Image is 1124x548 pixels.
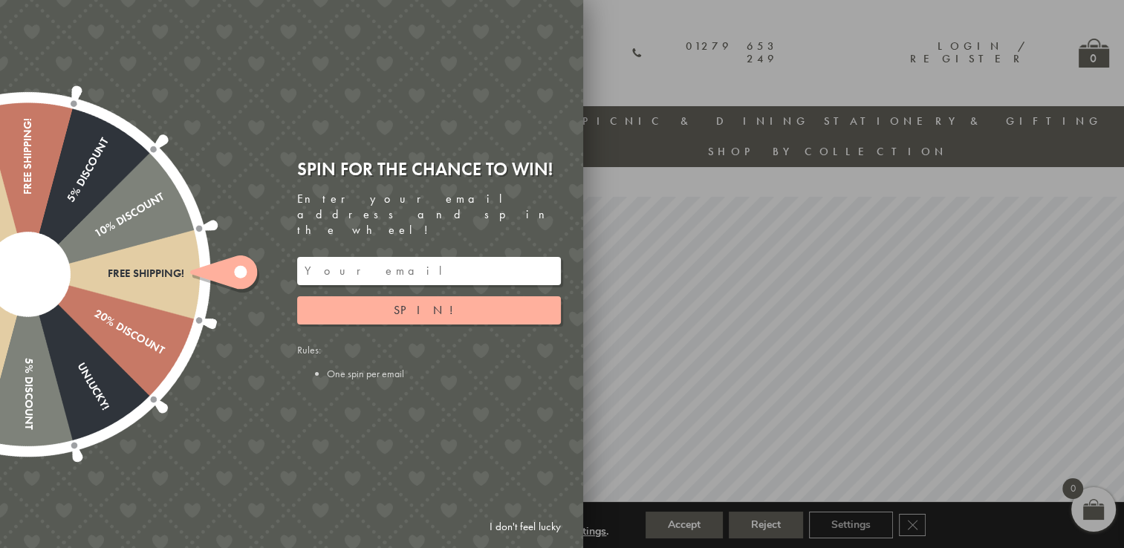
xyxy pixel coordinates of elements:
div: Free shipping! [22,118,34,274]
div: 20% Discount [25,269,166,358]
div: Rules: [297,343,561,380]
div: 5% Discount [22,136,111,277]
div: 10% Discount [25,191,166,280]
input: Your email [297,257,561,285]
div: Spin for the chance to win! [297,157,561,180]
button: Spin! [297,296,561,324]
li: One spin per email [327,367,561,380]
div: Unlucky! [22,271,111,412]
a: I don't feel lucky [482,513,568,541]
div: Enter your email address and spin the wheel! [297,192,561,238]
span: Spin! [394,302,464,318]
div: Free shipping! [28,267,184,280]
div: 5% Discount [22,274,34,430]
